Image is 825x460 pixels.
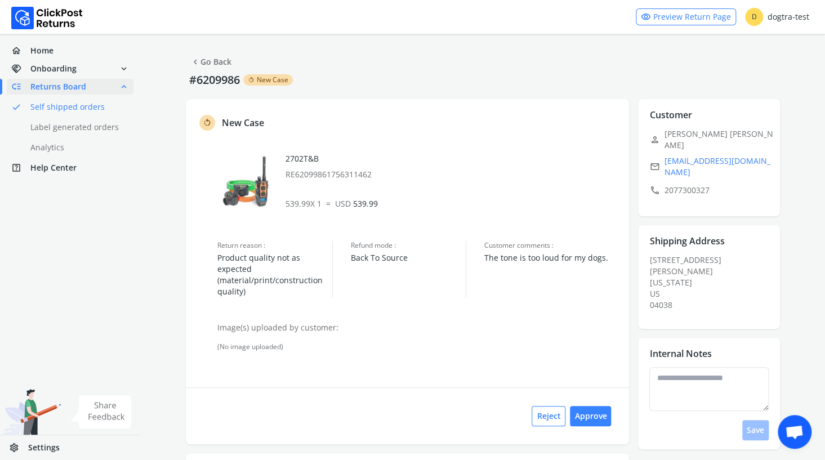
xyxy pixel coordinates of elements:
p: Image(s) uploaded by customer: [217,322,618,333]
span: Help Center [30,162,77,173]
a: Label generated orders [7,119,147,135]
button: Approve [570,406,611,426]
div: 04038 [649,300,775,311]
span: visibility [641,9,651,25]
span: call [649,182,659,198]
button: chevron_leftGo Back [186,52,236,72]
div: [US_STATE] [649,277,775,288]
p: Shipping Address [649,234,724,248]
span: person [649,132,659,148]
span: done [11,99,21,115]
p: New Case [222,116,264,129]
span: Refund mode : [351,241,466,250]
span: home [11,43,30,59]
p: Customer [649,108,692,122]
span: 539.99 [335,198,378,209]
p: 539.99 X 1 [286,198,618,209]
p: [PERSON_NAME] [PERSON_NAME] [649,128,775,151]
div: [PERSON_NAME] [649,266,775,277]
span: chevron_left [190,54,200,70]
span: Settings [28,442,60,453]
span: Onboarding [30,63,77,74]
a: visibilityPreview Return Page [636,8,736,25]
span: rotate_left [203,116,212,129]
span: expand_less [119,79,129,95]
span: handshake [11,61,30,77]
a: help_centerHelp Center [7,160,133,176]
div: (No image uploaded) [217,342,618,351]
button: Reject [532,406,565,426]
span: Home [30,45,53,56]
div: US [649,288,775,300]
span: Returns Board [30,81,86,92]
p: Internal Notes [649,347,711,360]
span: low_priority [11,79,30,95]
p: 2077300327 [649,182,775,198]
div: 2702T&B [286,153,618,180]
div: [STREET_ADDRESS] [649,254,775,311]
img: row_image [217,153,274,209]
span: settings [9,440,28,455]
img: share feedback [70,395,132,428]
a: doneSelf shipped orders [7,99,147,115]
a: homeHome [7,43,133,59]
span: rotate_left [248,75,255,84]
div: dogtra-test [745,8,809,26]
span: Product quality not as expected (material/print/construction quality) [217,252,332,297]
p: #6209986 [186,72,243,88]
span: The tone is too loud for my dogs. [484,252,618,264]
span: help_center [11,160,30,176]
p: RE62099861756311462 [286,169,618,180]
a: email[EMAIL_ADDRESS][DOMAIN_NAME] [649,155,775,178]
span: USD [335,198,351,209]
span: Back To Source [351,252,466,264]
span: New Case [257,75,288,84]
button: Save [742,420,769,440]
span: expand_more [119,61,129,77]
span: Customer comments : [484,241,618,250]
span: = [326,198,331,209]
span: email [649,159,659,175]
a: Go Back [190,54,231,70]
span: D [745,8,763,26]
a: Open chat [778,415,811,449]
img: Logo [11,7,83,29]
span: Return reason : [217,241,332,250]
a: Analytics [7,140,147,155]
